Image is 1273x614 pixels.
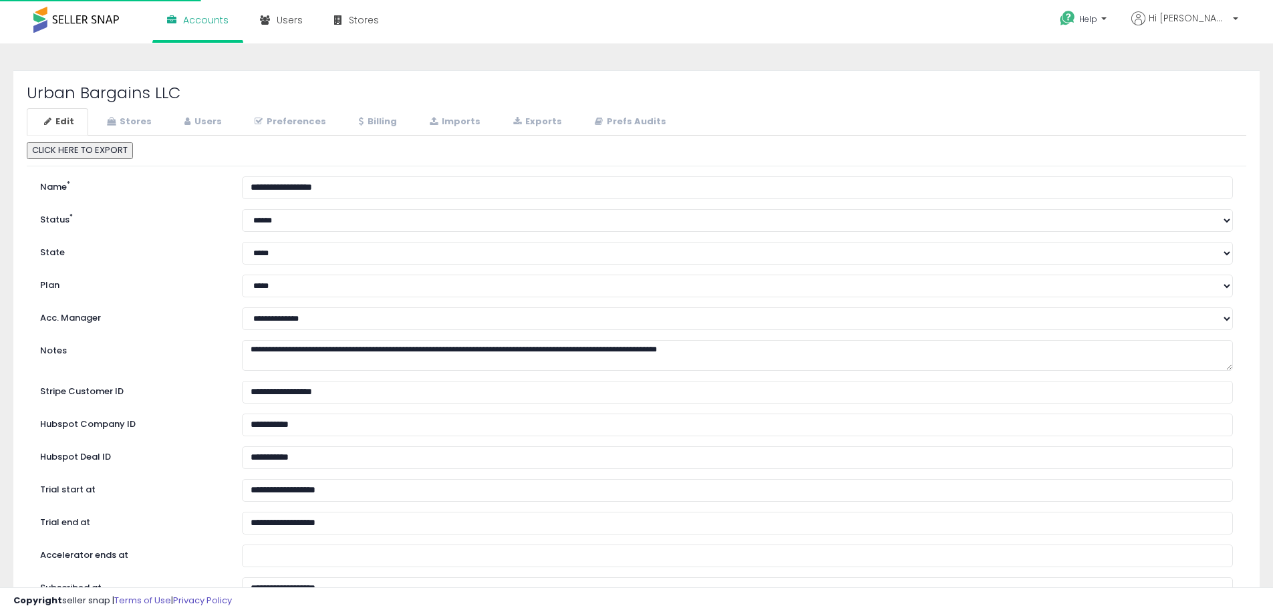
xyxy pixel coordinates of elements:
h2: Urban Bargains LLC [27,84,1246,102]
a: Users [167,108,236,136]
label: Name [30,176,232,194]
div: seller snap | | [13,595,232,607]
a: Edit [27,108,88,136]
i: Get Help [1059,10,1076,27]
span: Stores [349,13,379,27]
span: Accounts [183,13,229,27]
a: Privacy Policy [173,594,232,607]
a: Stores [90,108,166,136]
label: Hubspot Company ID [30,414,232,431]
label: Trial end at [30,512,232,529]
label: Stripe Customer ID [30,381,232,398]
a: Preferences [237,108,340,136]
span: Help [1079,13,1097,25]
a: Terms of Use [114,594,171,607]
label: State [30,242,232,259]
label: Acc. Manager [30,307,232,325]
a: Exports [496,108,576,136]
label: Accelerator ends at [30,545,232,562]
a: Prefs Audits [577,108,680,136]
span: Users [277,13,303,27]
button: CLICK HERE TO EXPORT [27,142,133,159]
label: Trial start at [30,479,232,496]
label: Hubspot Deal ID [30,446,232,464]
label: Plan [30,275,232,292]
span: Hi [PERSON_NAME] [1149,11,1229,25]
strong: Copyright [13,594,62,607]
a: Hi [PERSON_NAME] [1131,11,1238,41]
label: Status [30,209,232,226]
label: Subscribed at [30,577,232,595]
a: Imports [412,108,494,136]
a: Billing [341,108,411,136]
label: Notes [30,340,232,357]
